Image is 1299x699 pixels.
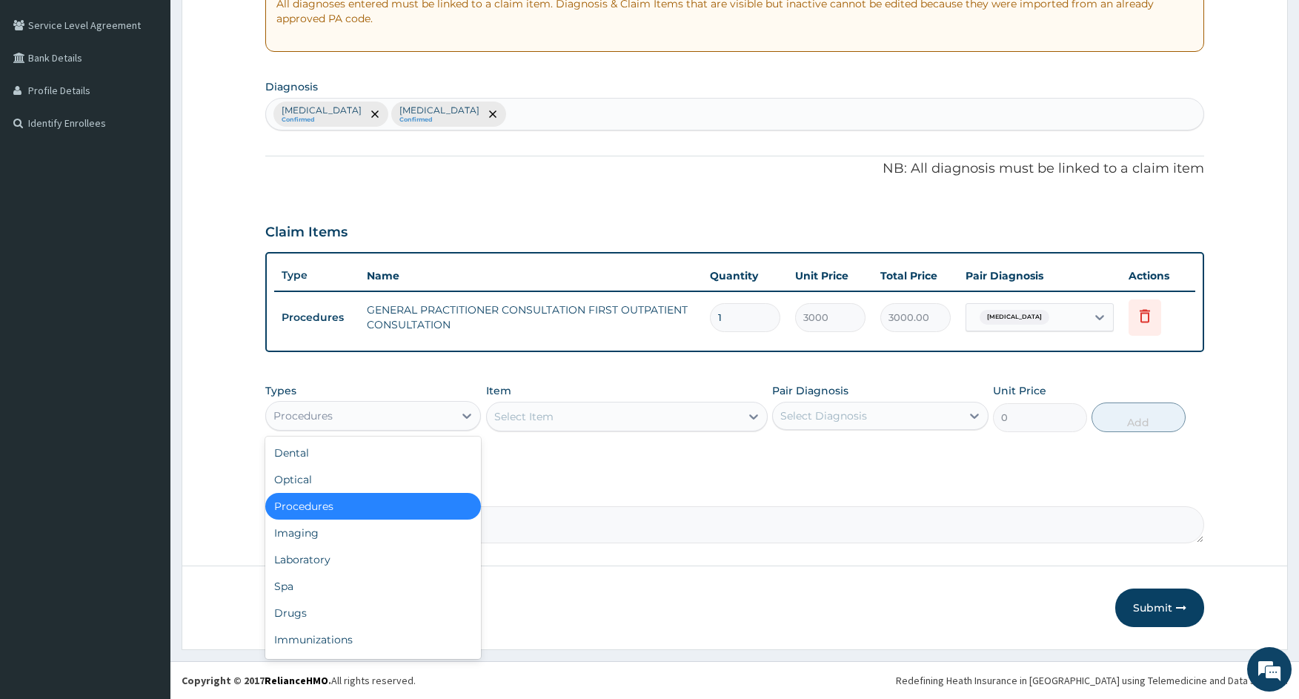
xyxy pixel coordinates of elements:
[182,674,331,687] strong: Copyright © 2017 .
[896,673,1288,688] div: Redefining Heath Insurance in [GEOGRAPHIC_DATA] using Telemedicine and Data Science!
[265,440,481,466] div: Dental
[265,520,481,546] div: Imaging
[1121,261,1195,291] th: Actions
[486,107,499,121] span: remove selection option
[359,261,702,291] th: Name
[273,408,333,423] div: Procedures
[274,304,359,331] td: Procedures
[265,626,481,653] div: Immunizations
[702,261,788,291] th: Quantity
[265,546,481,573] div: Laboratory
[486,383,511,398] label: Item
[368,107,382,121] span: remove selection option
[772,383,848,398] label: Pair Diagnosis
[243,7,279,43] div: Minimize live chat window
[873,261,958,291] th: Total Price
[494,409,554,424] div: Select Item
[265,486,1204,498] label: Comment
[265,79,318,94] label: Diagnosis
[1092,402,1186,432] button: Add
[265,653,481,680] div: Others
[27,74,60,111] img: d_794563401_company_1708531726252_794563401
[780,408,867,423] div: Select Diagnosis
[265,573,481,600] div: Spa
[958,261,1121,291] th: Pair Diagnosis
[265,225,348,241] h3: Claim Items
[399,116,479,124] small: Confirmed
[980,310,1049,325] span: [MEDICAL_DATA]
[7,405,282,457] textarea: Type your message and hit 'Enter'
[788,261,873,291] th: Unit Price
[265,674,328,687] a: RelianceHMO
[274,262,359,289] th: Type
[282,116,362,124] small: Confirmed
[282,105,362,116] p: [MEDICAL_DATA]
[265,493,481,520] div: Procedures
[265,385,296,397] label: Types
[359,295,702,339] td: GENERAL PRACTITIONER CONSULTATION FIRST OUTPATIENT CONSULTATION
[86,187,205,337] span: We're online!
[1115,589,1204,627] button: Submit
[993,383,1046,398] label: Unit Price
[265,159,1204,179] p: NB: All diagnosis must be linked to a claim item
[399,105,479,116] p: [MEDICAL_DATA]
[265,600,481,626] div: Drugs
[170,661,1299,699] footer: All rights reserved.
[77,83,249,102] div: Chat with us now
[265,466,481,493] div: Optical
